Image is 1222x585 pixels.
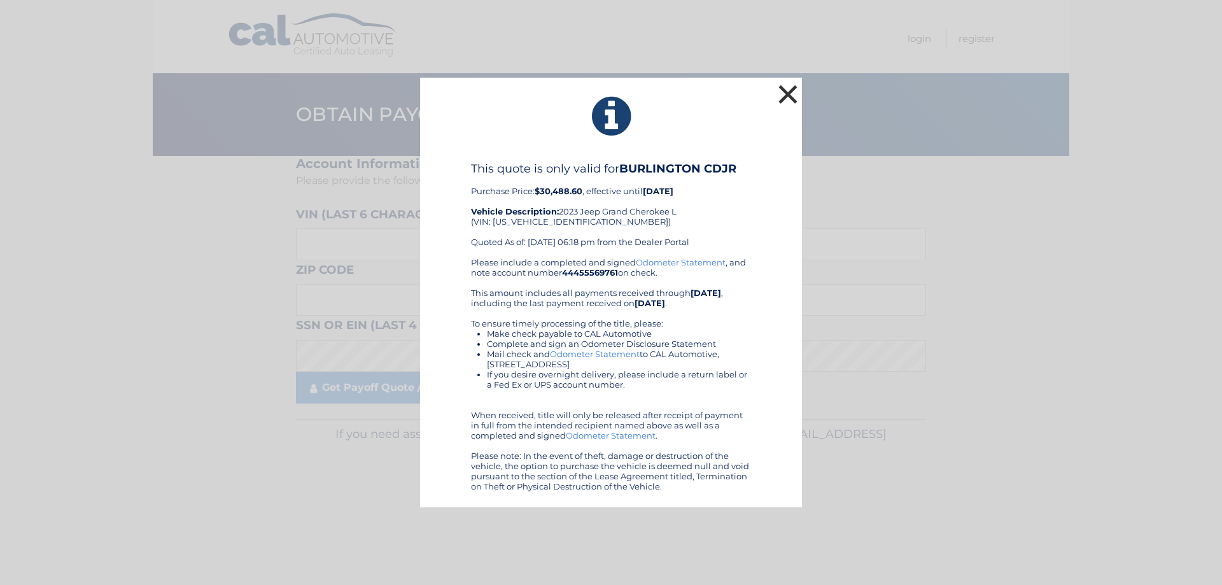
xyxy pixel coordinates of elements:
[471,162,751,176] h4: This quote is only valid for
[535,186,582,196] b: $30,488.60
[550,349,640,359] a: Odometer Statement
[487,369,751,390] li: If you desire overnight delivery, please include a return label or a Fed Ex or UPS account number.
[487,339,751,349] li: Complete and sign an Odometer Disclosure Statement
[775,81,801,107] button: ×
[471,257,751,491] div: Please include a completed and signed , and note account number on check. This amount includes al...
[487,349,751,369] li: Mail check and to CAL Automotive, [STREET_ADDRESS]
[636,257,726,267] a: Odometer Statement
[487,328,751,339] li: Make check payable to CAL Automotive
[635,298,665,308] b: [DATE]
[566,430,656,441] a: Odometer Statement
[691,288,721,298] b: [DATE]
[643,186,673,196] b: [DATE]
[471,206,559,216] strong: Vehicle Description:
[562,267,618,278] b: 44455569761
[619,162,736,176] b: BURLINGTON CDJR
[471,162,751,257] div: Purchase Price: , effective until 2023 Jeep Grand Cherokee L (VIN: [US_VEHICLE_IDENTIFICATION_NUM...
